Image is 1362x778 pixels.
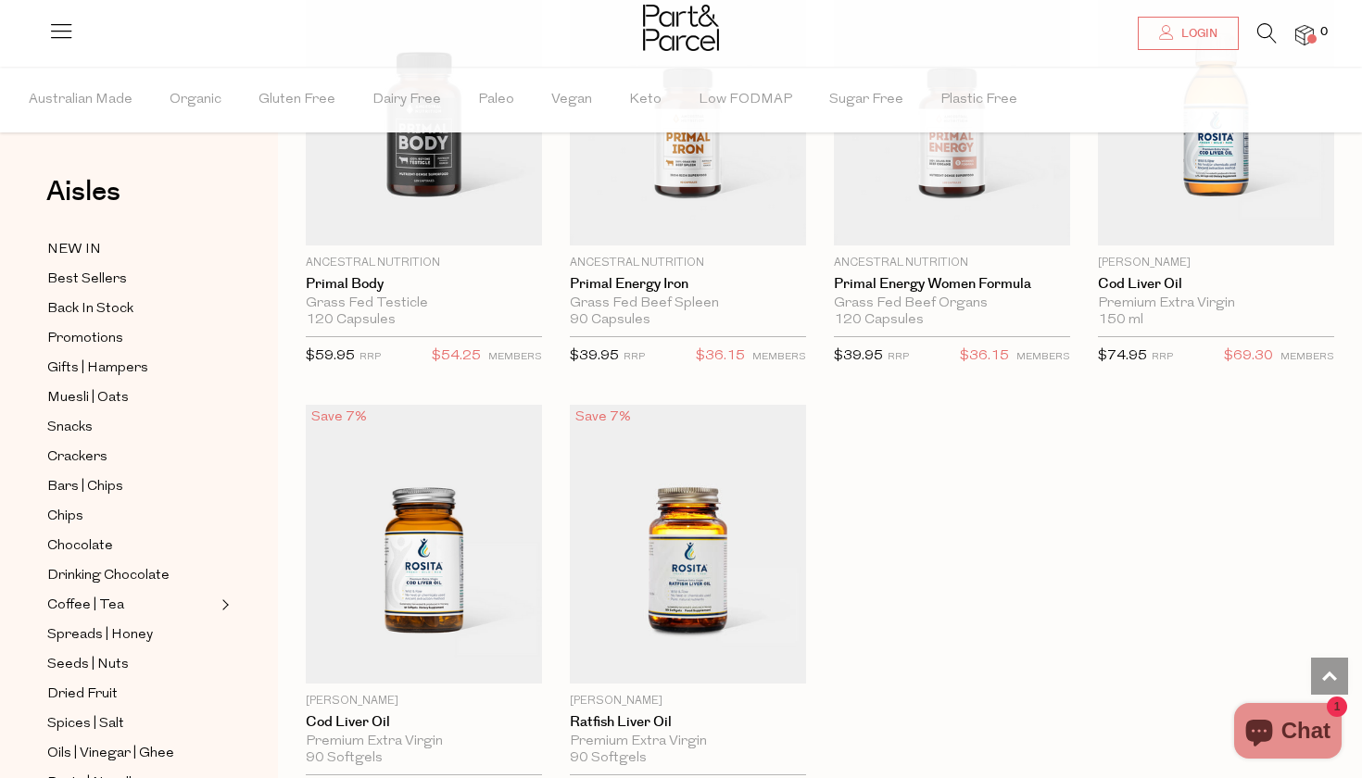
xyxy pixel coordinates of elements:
[46,178,120,224] a: Aisles
[570,734,806,750] div: Premium Extra Virgin
[306,405,542,684] img: Cod Liver Oil
[570,750,647,767] span: 90 Softgels
[629,68,662,132] span: Keto
[570,255,806,271] p: Ancestral Nutrition
[47,357,216,380] a: Gifts | Hampers
[47,358,148,380] span: Gifts | Hampers
[624,352,645,362] small: RRP
[1177,26,1217,42] span: Login
[752,352,806,362] small: MEMBERS
[1098,312,1143,329] span: 150 ml
[47,684,118,706] span: Dried Fruit
[1098,276,1334,293] a: Cod Liver Oil
[47,624,153,646] span: Spreads | Honey
[47,712,216,735] a: Spices | Salt
[1098,349,1147,363] span: $74.95
[47,683,216,706] a: Dried Fruit
[47,564,216,587] a: Drinking Chocolate
[1152,352,1173,362] small: RRP
[1016,352,1070,362] small: MEMBERS
[834,276,1070,293] a: Primal Energy Women Formula
[432,345,481,369] span: $54.25
[47,506,83,528] span: Chips
[47,387,129,409] span: Muesli | Oats
[888,352,909,362] small: RRP
[1098,255,1334,271] p: [PERSON_NAME]
[834,295,1070,312] div: Grass Fed Beef Organs
[47,505,216,528] a: Chips
[488,352,542,362] small: MEMBERS
[46,171,120,212] span: Aisles
[1316,24,1332,41] span: 0
[570,405,637,430] div: Save 7%
[570,405,806,684] img: Ratfish Liver Oil
[47,653,216,676] a: Seeds | Nuts
[940,68,1017,132] span: Plastic Free
[47,654,129,676] span: Seeds | Nuts
[306,255,542,271] p: Ancestral Nutrition
[47,743,174,765] span: Oils | Vinegar | Ghee
[47,475,216,498] a: Bars | Chips
[1280,352,1334,362] small: MEMBERS
[47,535,113,558] span: Chocolate
[306,734,542,750] div: Premium Extra Virgin
[47,238,216,261] a: NEW IN
[570,312,650,329] span: 90 Capsules
[47,595,124,617] span: Coffee | Tea
[47,445,216,469] a: Crackers
[47,623,216,646] a: Spreads | Honey
[259,68,335,132] span: Gluten Free
[47,297,216,320] a: Back In Stock
[570,693,806,709] p: [PERSON_NAME]
[306,295,542,312] div: Grass Fed Testicle
[834,255,1070,271] p: Ancestral Nutrition
[1098,295,1334,312] div: Premium Extra Virgin
[29,68,132,132] span: Australian Made
[699,68,792,132] span: Low FODMAP
[570,276,806,293] a: Primal Energy Iron
[306,693,542,709] p: [PERSON_NAME]
[47,269,127,291] span: Best Sellers
[306,349,355,363] span: $59.95
[359,352,381,362] small: RRP
[306,312,396,329] span: 120 Capsules
[217,594,230,616] button: Expand/Collapse Coffee | Tea
[1295,25,1314,44] a: 0
[47,534,216,558] a: Chocolate
[1229,703,1347,763] inbox-online-store-chat: Shopify online store chat
[47,476,123,498] span: Bars | Chips
[47,327,216,350] a: Promotions
[47,713,124,735] span: Spices | Salt
[1224,345,1273,369] span: $69.30
[47,446,107,469] span: Crackers
[478,68,514,132] span: Paleo
[47,742,216,765] a: Oils | Vinegar | Ghee
[47,594,216,617] a: Coffee | Tea
[696,345,745,369] span: $36.15
[960,345,1009,369] span: $36.15
[570,295,806,312] div: Grass Fed Beef Spleen
[570,349,619,363] span: $39.95
[306,276,542,293] a: Primal Body
[829,68,903,132] span: Sugar Free
[47,417,93,439] span: Snacks
[47,416,216,439] a: Snacks
[306,750,383,767] span: 90 Softgels
[306,714,542,731] a: Cod Liver Oil
[570,714,806,731] a: Ratfish Liver Oil
[834,312,924,329] span: 120 Capsules
[47,328,123,350] span: Promotions
[1138,17,1239,50] a: Login
[47,386,216,409] a: Muesli | Oats
[306,405,372,430] div: Save 7%
[170,68,221,132] span: Organic
[551,68,592,132] span: Vegan
[47,239,101,261] span: NEW IN
[834,349,883,363] span: $39.95
[47,565,170,587] span: Drinking Chocolate
[643,5,719,51] img: Part&Parcel
[372,68,441,132] span: Dairy Free
[47,298,133,320] span: Back In Stock
[47,268,216,291] a: Best Sellers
